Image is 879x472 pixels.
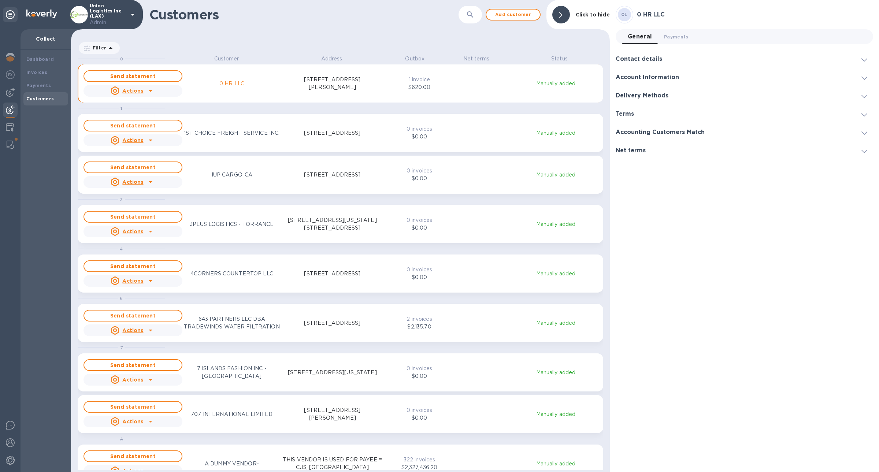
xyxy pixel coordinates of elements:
[513,220,599,228] p: Manually added
[120,345,123,350] span: 7
[205,460,259,468] p: A DUMMY VENDOR-
[621,12,628,17] b: 0L
[90,72,176,81] span: Send statement
[576,12,610,18] b: Click to hide
[211,171,253,179] p: 1UP CARGO-CA
[513,80,599,88] p: Manually added
[122,228,143,234] u: Actions
[399,274,439,281] p: $0.00
[84,359,182,371] button: Send statement
[399,315,439,323] p: 2 invoices
[513,171,599,179] p: Manually added
[90,452,176,461] span: Send statement
[304,270,360,278] p: [STREET_ADDRESS]
[616,111,634,118] h3: Terms
[122,327,143,333] u: Actions
[122,377,143,383] u: Actions
[84,401,182,413] button: Send statement
[219,80,244,88] p: 0 HR LLC
[283,406,382,422] p: [STREET_ADDRESS][PERSON_NAME]
[399,76,439,83] p: 1 invoice
[90,361,176,369] span: Send statement
[122,278,143,284] u: Actions
[288,55,375,63] p: Address
[120,197,123,202] span: 3
[190,270,273,278] p: 4CORNERS COUNTERTOP LLC
[399,216,439,224] p: 0 invoices
[90,19,126,26] p: Admin
[78,64,603,103] button: Send statementActions0 HR LLC[STREET_ADDRESS][PERSON_NAME]1 invoice$620.00Manually added
[90,163,176,172] span: Send statement
[399,464,439,471] p: $2,327,436.20
[399,266,439,274] p: 0 invoices
[90,402,176,411] span: Send statement
[26,70,47,75] b: Invoices
[90,311,176,320] span: Send statement
[26,56,54,62] b: Dashboard
[84,450,182,462] button: Send statement
[90,121,176,130] span: Send statement
[399,224,439,232] p: $0.00
[190,220,274,228] p: 3PLUS LOGISTICS - TORRANCE
[304,319,360,327] p: [STREET_ADDRESS]
[616,74,679,81] h3: Account Information
[399,414,439,422] p: $0.00
[78,353,603,391] button: Send statementActions7 ISLANDS FASHION INC - [GEOGRAPHIC_DATA][STREET_ADDRESS][US_STATE]0 invoice...
[616,92,668,99] h3: Delivery Methods
[90,212,176,221] span: Send statement
[513,129,599,137] p: Manually added
[513,460,599,468] p: Manually added
[78,114,603,152] button: Send statementActions1ST CHOICE FREIGHT SERVICE INC.[STREET_ADDRESS]0 invoices$0.00Manually added
[26,96,54,101] b: Customers
[84,260,182,272] button: Send statement
[399,456,439,464] p: 322 invoices
[26,83,51,88] b: Payments
[616,129,705,136] h3: Accounting Customers Match
[399,175,439,182] p: $0.00
[3,7,18,22] div: Unpin categories
[6,70,15,79] img: Foreign exchange
[513,410,599,418] p: Manually added
[399,133,439,141] p: $0.00
[399,125,439,133] p: 0 invoices
[78,156,603,194] button: Send statementActions1UP CARGO-CA[STREET_ADDRESS]0 invoices$0.00Manually added
[288,369,377,376] p: [STREET_ADDRESS][US_STATE]
[78,205,603,243] button: Send statementActions3PLUS LOGISTICS - TORRANCE[STREET_ADDRESS][US_STATE] [STREET_ADDRESS]0 invoi...
[120,436,123,442] span: A
[26,10,57,18] img: Logo
[78,395,603,433] button: Send statementActions707 INTERNATIONAL LIMITED[STREET_ADDRESS][PERSON_NAME]0 invoices$0.00Manuall...
[183,55,270,63] p: Customer
[78,55,610,470] div: grid
[513,270,599,278] p: Manually added
[399,83,439,91] p: $620.00
[182,315,281,331] p: 643 PARTNERS LLC DBA TRADEWINDS WATER FILTRATION
[399,365,439,372] p: 0 invoices
[122,179,143,185] u: Actions
[399,167,439,175] p: 0 invoices
[628,31,652,42] span: General
[122,88,143,94] u: Actions
[84,161,182,173] button: Send statement
[454,55,498,63] p: Net terms
[182,365,281,380] p: 7 ISLANDS FASHION INC - [GEOGRAPHIC_DATA]
[120,56,123,62] span: 0
[120,246,123,252] span: 4
[492,10,534,19] span: Add customer
[122,419,143,424] u: Actions
[184,129,279,137] p: 1ST CHOICE FREIGHT SERVICE INC.
[616,56,662,63] h3: Contact details
[616,147,646,154] h3: Net terms
[399,406,439,414] p: 0 invoices
[513,319,599,327] p: Manually added
[664,33,689,41] span: Payments
[283,216,382,232] p: [STREET_ADDRESS][US_STATE] [STREET_ADDRESS]
[304,171,360,179] p: [STREET_ADDRESS]
[90,3,126,26] p: Union Logistics Inc (LAX)
[90,45,106,51] p: Filter
[120,296,123,301] span: 6
[637,11,873,18] h3: 0 HR LLC
[399,372,439,380] p: $0.00
[486,9,541,21] button: Add customer
[513,369,599,376] p: Manually added
[122,137,143,143] u: Actions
